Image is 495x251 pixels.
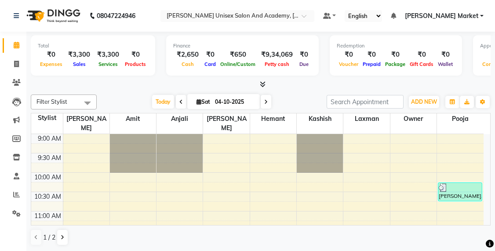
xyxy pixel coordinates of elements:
[194,98,212,105] span: Sat
[65,50,94,60] div: ₹3,300
[438,183,482,201] div: [PERSON_NAME], TK01, 10:15 AM-10:45 AM, Waxing - Forhead
[337,42,455,50] div: Redemption
[337,61,360,67] span: Voucher
[33,173,63,182] div: 10:00 AM
[110,113,156,124] span: Amit
[38,42,148,50] div: Total
[262,61,291,67] span: Petty cash
[360,50,383,60] div: ₹0
[202,50,218,60] div: ₹0
[383,50,408,60] div: ₹0
[43,233,55,242] span: 1 / 2
[97,4,135,28] b: 08047224946
[383,61,408,67] span: Package
[31,113,63,123] div: Stylist
[96,61,120,67] span: Services
[36,134,63,143] div: 9:00 AM
[411,98,437,105] span: ADD NEW
[33,211,63,221] div: 11:00 AM
[297,61,311,67] span: Due
[94,50,123,60] div: ₹3,300
[297,113,343,124] span: kashish
[38,61,65,67] span: Expenses
[157,113,203,124] span: anjali
[408,50,436,60] div: ₹0
[390,113,437,124] span: owner
[123,61,148,67] span: Products
[436,50,455,60] div: ₹0
[38,50,65,60] div: ₹0
[36,153,63,163] div: 9:30 AM
[173,42,312,50] div: Finance
[408,61,436,67] span: Gift Cards
[296,50,312,60] div: ₹0
[337,50,360,60] div: ₹0
[409,96,439,108] button: ADD NEW
[152,95,174,109] span: Today
[173,50,202,60] div: ₹2,650
[179,61,196,67] span: Cash
[123,50,148,60] div: ₹0
[327,95,404,109] input: Search Appointment
[36,98,67,105] span: Filter Stylist
[405,11,478,21] span: [PERSON_NAME] Market
[218,61,258,67] span: Online/Custom
[212,95,256,109] input: 2025-10-04
[343,113,389,124] span: laxman
[71,61,88,67] span: Sales
[218,50,258,60] div: ₹650
[202,61,218,67] span: Card
[33,192,63,201] div: 10:30 AM
[203,113,249,134] span: [PERSON_NAME]
[436,61,455,67] span: Wallet
[360,61,383,67] span: Prepaid
[63,113,109,134] span: [PERSON_NAME]
[250,113,296,124] span: hemant
[22,4,83,28] img: logo
[437,113,484,124] span: pooja
[258,50,296,60] div: ₹9,34,069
